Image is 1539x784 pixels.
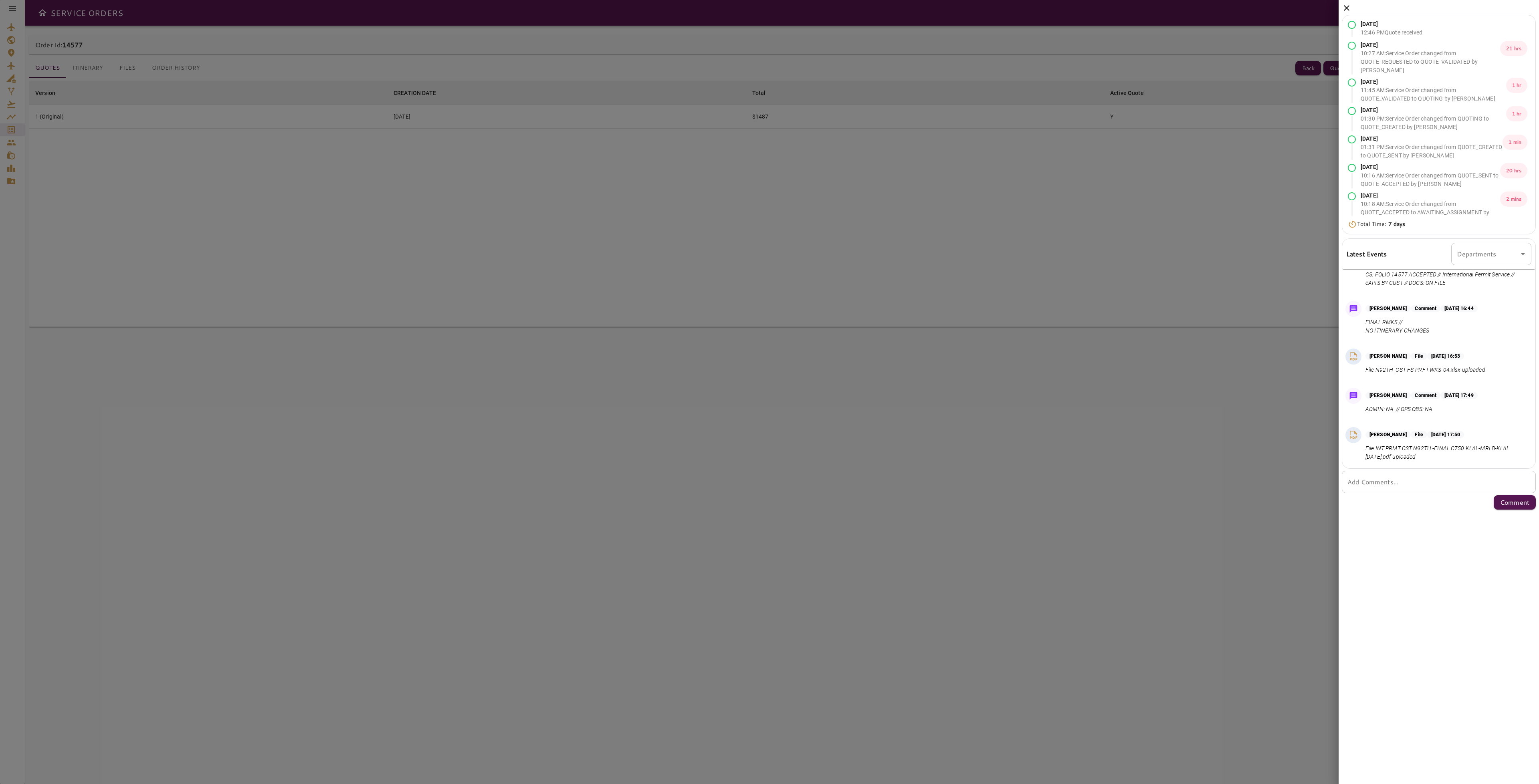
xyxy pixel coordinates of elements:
[1361,163,1500,171] p: [DATE]
[1500,498,1529,507] p: Comment
[1365,444,1528,461] p: File INT PRMT CST N92TH -FINAL C750 KLAL-MRLB-KLAL [DATE].pdf uploaded
[1361,143,1503,160] p: 01:31 PM : Service Order changed from QUOTE_CREATED to QUOTE_SENT by [PERSON_NAME]
[1361,200,1500,225] p: 10:18 AM : Service Order changed from QUOTE_ACCEPTED to AWAITING_ASSIGNMENT by [PERSON_NAME]
[1365,353,1411,360] p: [PERSON_NAME]
[1388,220,1406,228] b: 7 days
[1411,353,1427,360] p: File
[1411,392,1440,399] p: Comment
[1348,303,1359,314] img: Message Icon
[1365,305,1411,312] p: [PERSON_NAME]
[1365,366,1485,374] p: File N92TH_CST FS-PRFT-WKS-04.xlsx uploaded
[1440,392,1477,399] p: [DATE] 17:49
[1411,431,1427,438] p: File
[1361,41,1500,49] p: [DATE]
[1361,78,1506,86] p: [DATE]
[1365,270,1528,287] p: CS: FOLIO 14577 ACCEPTED // International Permit Service // eAPIS BY CUST // DOCS: ON FILE
[1357,220,1405,228] p: Total Time:
[1361,191,1500,200] p: [DATE]
[1365,392,1411,399] p: [PERSON_NAME]
[1361,115,1506,131] p: 01:30 PM : Service Order changed from QUOTING to QUOTE_CREATED by [PERSON_NAME]
[1365,405,1478,413] p: ADMIN: NA // OPS OBS: NA
[1500,41,1527,56] p: 21 hrs
[1361,171,1500,188] p: 10:16 AM : Service Order changed from QUOTE_SENT to QUOTE_ACCEPTED by [PERSON_NAME]
[1347,429,1359,441] img: PDF File
[1506,78,1527,93] p: 1 hr
[1440,305,1477,312] p: [DATE] 16:44
[1347,351,1359,363] img: PDF File
[1494,495,1536,510] button: Comment
[1361,49,1500,75] p: 10:27 AM : Service Order changed from QUOTE_REQUESTED to QUOTE_VALIDATED by [PERSON_NAME]
[1361,135,1503,143] p: [DATE]
[1361,20,1422,28] p: [DATE]
[1361,28,1422,37] p: 12:46 PM Quote received
[1500,191,1527,207] p: 2 mins
[1361,86,1506,103] p: 11:45 AM : Service Order changed from QUOTE_VALIDATED to QUOTING by [PERSON_NAME]
[1506,106,1527,121] p: 1 hr
[1365,318,1478,335] p: FINAL RMKS // NO ITINERARY CHANGES
[1346,249,1387,259] h6: Latest Events
[1411,305,1440,312] p: Comment
[1517,248,1529,260] button: Open
[1365,431,1411,438] p: [PERSON_NAME]
[1348,220,1357,228] img: Timer Icon
[1503,135,1527,150] p: 1 min
[1500,163,1527,178] p: 20 hrs
[1348,390,1359,401] img: Message Icon
[1361,106,1506,115] p: [DATE]
[1427,353,1464,360] p: [DATE] 16:53
[1427,431,1464,438] p: [DATE] 17:50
